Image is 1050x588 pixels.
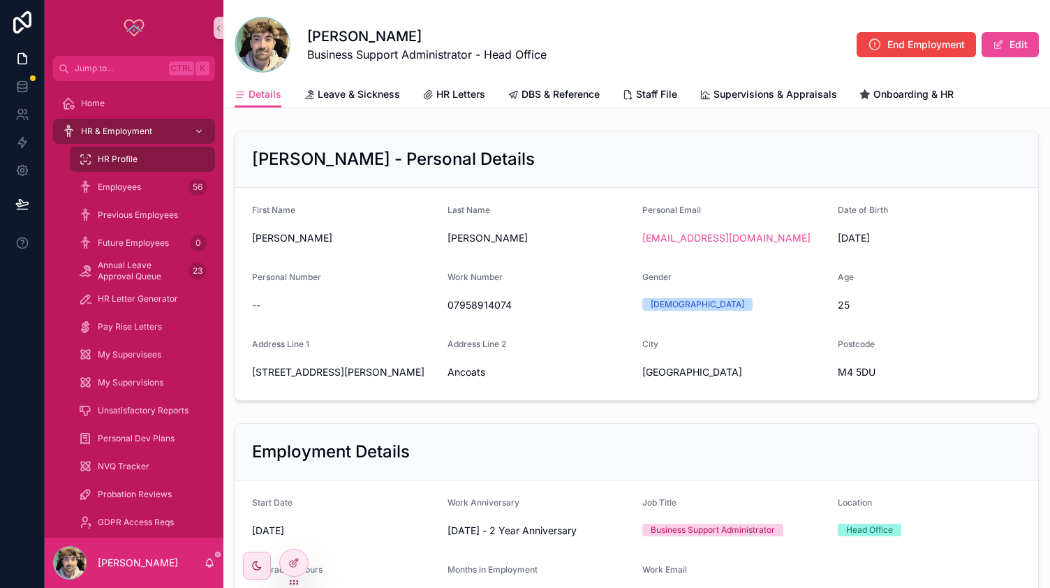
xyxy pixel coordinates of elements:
[642,564,687,575] span: Work Email
[98,260,183,282] span: Annual Leave Approval Queue
[235,82,281,108] a: Details
[123,17,145,39] img: App logo
[252,272,321,282] span: Personal Number
[252,524,436,538] span: [DATE]
[98,182,141,193] span: Employees
[70,258,215,284] a: Annual Leave Approval Queue23
[75,63,163,74] span: Jump to...
[81,98,105,109] span: Home
[846,524,893,536] div: Head Office
[53,91,215,116] a: Home
[98,321,162,332] span: Pay Rise Letters
[448,298,632,312] span: 07958914074
[887,38,965,52] span: End Employment
[98,349,161,360] span: My Supervisees
[318,87,400,101] span: Leave & Sickness
[838,272,854,282] span: Age
[838,231,1022,245] span: [DATE]
[448,272,503,282] span: Work Number
[249,87,281,101] span: Details
[838,205,888,215] span: Date of Birth
[448,205,490,215] span: Last Name
[642,497,676,508] span: Job Title
[838,339,875,349] span: Postcode
[252,339,309,349] span: Address Line 1
[252,298,260,312] span: --
[448,524,632,538] span: [DATE] - 2 Year Anniversary
[98,556,178,570] p: [PERSON_NAME]
[651,524,775,536] div: Business Support Administrator
[642,339,658,349] span: City
[98,489,172,500] span: Probation Reviews
[53,56,215,81] button: Jump to...CtrlK
[622,82,677,110] a: Staff File
[70,314,215,339] a: Pay Rise Letters
[190,235,207,251] div: 0
[252,365,436,379] span: [STREET_ADDRESS][PERSON_NAME]
[70,482,215,507] a: Probation Reviews
[857,32,976,57] button: End Employment
[713,87,837,101] span: Supervisions & Appraisals
[70,510,215,535] a: GDPR Access Reqs
[838,497,872,508] span: Location
[252,205,295,215] span: First Name
[522,87,600,101] span: DBS & Reference
[70,370,215,395] a: My Supervisions
[169,61,194,75] span: Ctrl
[508,82,600,110] a: DBS & Reference
[70,147,215,172] a: HR Profile
[98,377,163,388] span: My Supervisions
[873,87,954,101] span: Onboarding & HR
[448,497,519,508] span: Work Anniversary
[642,205,701,215] span: Personal Email
[98,405,188,416] span: Unsatisfactory Reports
[98,433,175,444] span: Personal Dev Plans
[70,175,215,200] a: Employees56
[70,342,215,367] a: My Supervisees
[70,454,215,479] a: NVQ Tracker
[70,426,215,451] a: Personal Dev Plans
[307,27,547,46] h1: [PERSON_NAME]
[448,231,632,245] span: [PERSON_NAME]
[982,32,1039,57] button: Edit
[98,154,138,165] span: HR Profile
[197,63,208,74] span: K
[838,365,1022,379] span: M4 5DU
[98,237,169,249] span: Future Employees
[98,517,174,528] span: GDPR Access Reqs
[436,87,485,101] span: HR Letters
[188,179,207,196] div: 56
[642,365,827,379] span: [GEOGRAPHIC_DATA]
[70,286,215,311] a: HR Letter Generator
[70,230,215,256] a: Future Employees0
[45,81,223,538] div: scrollable content
[838,298,1022,312] span: 25
[448,339,506,349] span: Address Line 2
[422,82,485,110] a: HR Letters
[304,82,400,110] a: Leave & Sickness
[700,82,837,110] a: Supervisions & Appraisals
[307,46,547,63] span: Business Support Administrator - Head Office
[252,231,436,245] span: [PERSON_NAME]
[81,126,152,137] span: HR & Employment
[98,210,178,221] span: Previous Employees
[53,119,215,144] a: HR & Employment
[98,461,149,472] span: NVQ Tracker
[448,564,538,575] span: Months in Employment
[252,441,410,463] h2: Employment Details
[188,263,207,279] div: 23
[252,148,535,170] h2: [PERSON_NAME] - Personal Details
[70,398,215,423] a: Unsatisfactory Reports
[448,365,632,379] span: Ancoats
[636,87,677,101] span: Staff File
[252,497,293,508] span: Start Date
[98,293,178,304] span: HR Letter Generator
[642,231,811,245] a: [EMAIL_ADDRESS][DOMAIN_NAME]
[70,203,215,228] a: Previous Employees
[859,82,954,110] a: Onboarding & HR
[651,298,744,311] div: [DEMOGRAPHIC_DATA]
[642,272,672,282] span: Gender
